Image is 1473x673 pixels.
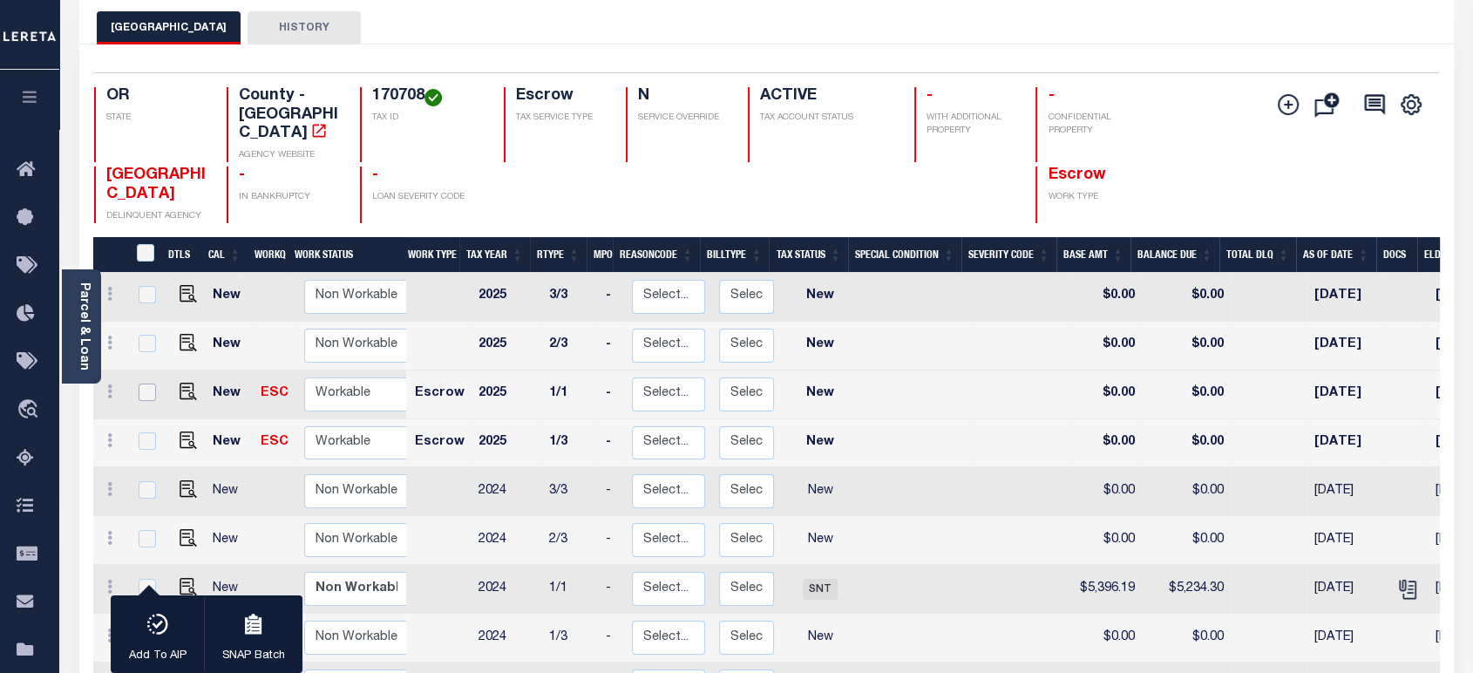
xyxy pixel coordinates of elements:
[1142,614,1231,663] td: $0.00
[781,467,859,516] td: New
[372,167,378,183] span: -
[408,370,472,419] td: Escrow
[1307,273,1387,322] td: [DATE]
[201,237,248,273] th: CAL: activate to sort column ascending
[638,112,727,125] p: SERVICE OVERRIDE
[599,516,625,565] td: -
[1142,565,1231,614] td: $5,234.30
[1068,565,1142,614] td: $5,396.19
[599,467,625,516] td: -
[760,112,893,125] p: TAX ACCOUNT STATUS
[542,273,599,322] td: 3/3
[542,614,599,663] td: 1/3
[1068,419,1142,468] td: $0.00
[472,370,542,419] td: 2025
[472,516,542,565] td: 2024
[261,387,288,399] a: ESC
[472,614,542,663] td: 2024
[599,370,625,419] td: -
[542,370,599,419] td: 1/1
[927,88,933,104] span: -
[599,322,625,370] td: -
[1307,516,1387,565] td: [DATE]
[1068,273,1142,322] td: $0.00
[599,273,625,322] td: -
[1068,614,1142,663] td: $0.00
[106,167,206,202] span: [GEOGRAPHIC_DATA]
[1048,112,1148,138] p: CONFIDENTIAL PROPERTY
[516,87,605,106] h4: Escrow
[599,614,625,663] td: -
[472,419,542,468] td: 2025
[1142,419,1231,468] td: $0.00
[516,112,605,125] p: TAX SERVICE TYPE
[1068,322,1142,370] td: $0.00
[248,237,288,273] th: WorkQ
[472,273,542,322] td: 2025
[97,11,241,44] button: [GEOGRAPHIC_DATA]
[1307,370,1387,419] td: [DATE]
[288,237,406,273] th: Work Status
[459,237,530,273] th: Tax Year: activate to sort column ascending
[848,237,961,273] th: Special Condition: activate to sort column ascending
[781,614,859,663] td: New
[1376,237,1417,273] th: Docs
[78,282,90,370] a: Parcel & Loan
[542,516,599,565] td: 2/3
[1142,370,1231,419] td: $0.00
[781,516,859,565] td: New
[206,370,254,419] td: New
[261,436,288,448] a: ESC
[372,87,483,106] h4: 170708
[372,191,483,204] p: LOAN SEVERITY CODE
[542,419,599,468] td: 1/3
[781,273,859,322] td: New
[1307,467,1387,516] td: [DATE]
[206,516,254,565] td: New
[769,237,848,273] th: Tax Status: activate to sort column ascending
[1130,237,1219,273] th: Balance Due: activate to sort column ascending
[239,167,245,183] span: -
[613,237,700,273] th: ReasonCode: activate to sort column ascending
[129,648,187,665] p: Add To AIP
[1068,467,1142,516] td: $0.00
[1307,614,1387,663] td: [DATE]
[587,237,613,273] th: MPO
[239,149,339,162] p: AGENCY WEBSITE
[599,419,625,468] td: -
[161,237,201,273] th: DTLS
[239,87,339,144] h4: County - [GEOGRAPHIC_DATA]
[781,370,859,419] td: New
[106,112,207,125] p: STATE
[472,467,542,516] td: 2024
[1307,419,1387,468] td: [DATE]
[1307,322,1387,370] td: [DATE]
[781,322,859,370] td: New
[206,273,254,322] td: New
[961,237,1056,273] th: Severity Code: activate to sort column ascending
[1142,273,1231,322] td: $0.00
[638,87,727,106] h4: N
[248,11,361,44] button: HISTORY
[542,467,599,516] td: 3/3
[1142,322,1231,370] td: $0.00
[542,322,599,370] td: 2/3
[599,565,625,614] td: -
[126,237,162,273] th: &nbsp;
[106,210,207,223] p: DELINQUENT AGENCY
[1142,516,1231,565] td: $0.00
[803,579,838,600] span: SNT
[408,419,472,468] td: Escrow
[927,112,1015,138] p: WITH ADDITIONAL PROPERTY
[239,191,339,204] p: IN BANKRUPTCY
[206,467,254,516] td: New
[17,399,44,422] i: travel_explore
[1068,370,1142,419] td: $0.00
[1142,467,1231,516] td: $0.00
[472,565,542,614] td: 2024
[1296,237,1376,273] th: As of Date: activate to sort column ascending
[1219,237,1296,273] th: Total DLQ: activate to sort column ascending
[206,322,254,370] td: New
[1048,191,1148,204] p: WORK TYPE
[760,87,893,106] h4: ACTIVE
